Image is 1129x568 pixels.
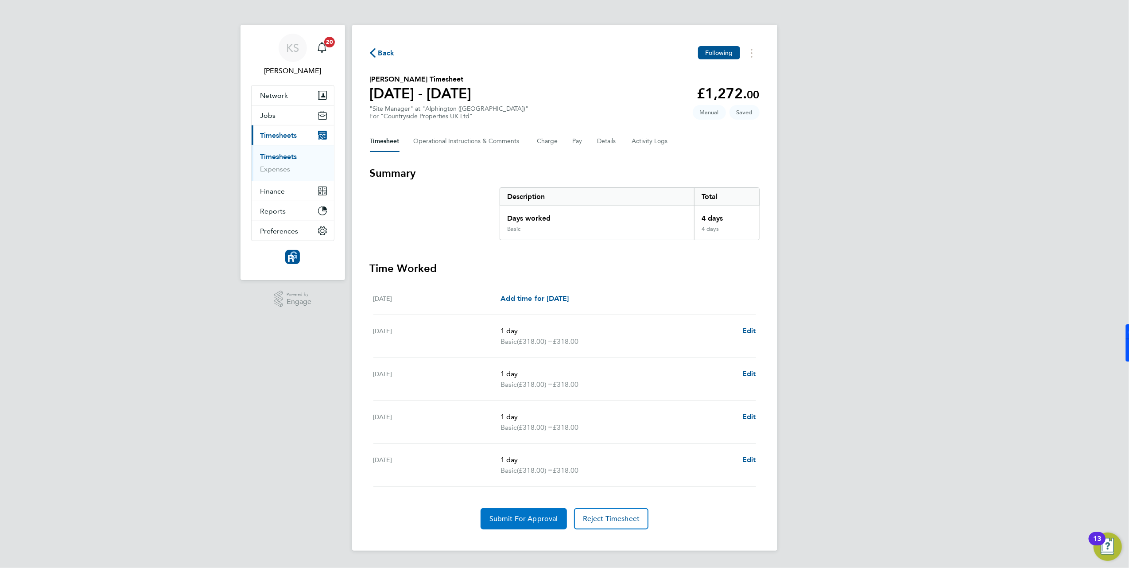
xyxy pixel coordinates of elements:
[370,261,760,276] h3: Time Worked
[481,508,567,529] button: Submit For Approval
[742,326,756,336] a: Edit
[500,187,760,240] div: Summary
[500,455,735,465] p: 1 day
[742,370,756,378] span: Edit
[373,369,501,390] div: [DATE]
[370,47,395,58] button: Back
[500,206,694,226] div: Days worked
[500,465,517,476] span: Basic
[285,250,299,264] img: resourcinggroup-logo-retina.png
[500,188,694,206] div: Description
[252,86,334,105] button: Network
[260,131,297,140] span: Timesheets
[252,221,334,241] button: Preferences
[251,250,334,264] a: Go to home page
[597,131,618,152] button: Details
[698,46,740,59] button: Following
[553,337,578,346] span: £318.00
[489,514,558,523] span: Submit For Approval
[729,105,760,120] span: This timesheet is Saved.
[252,201,334,221] button: Reports
[500,294,569,303] span: Add time for [DATE]
[742,327,756,335] span: Edit
[313,34,331,62] a: 20
[742,455,756,464] span: Edit
[537,131,559,152] button: Charge
[260,91,288,100] span: Network
[251,66,334,76] span: Katie Smith
[500,336,517,347] span: Basic
[373,412,501,433] div: [DATE]
[553,423,578,432] span: £318.00
[517,380,553,389] span: (£318.00) =
[742,455,756,465] a: Edit
[574,508,649,529] button: Reject Timesheet
[553,466,578,475] span: £318.00
[500,293,569,304] a: Add time for [DATE]
[705,49,733,57] span: Following
[500,326,735,336] p: 1 day
[742,369,756,379] a: Edit
[742,412,756,421] span: Edit
[260,187,285,195] span: Finance
[252,125,334,145] button: Timesheets
[370,131,400,152] button: Timesheet
[553,380,578,389] span: £318.00
[500,412,735,422] p: 1 day
[252,181,334,201] button: Finance
[252,105,334,125] button: Jobs
[241,25,345,280] nav: Main navigation
[632,131,669,152] button: Activity Logs
[517,337,553,346] span: (£318.00) =
[286,42,299,54] span: KS
[260,111,276,120] span: Jobs
[260,207,286,215] span: Reports
[287,291,311,298] span: Powered by
[517,466,553,475] span: (£318.00) =
[694,206,759,226] div: 4 days
[507,226,520,233] div: Basic
[251,34,334,76] a: KS[PERSON_NAME]
[583,514,640,523] span: Reject Timesheet
[414,131,523,152] button: Operational Instructions & Comments
[694,188,759,206] div: Total
[1093,539,1101,550] div: 13
[573,131,583,152] button: Pay
[370,166,760,180] h3: Summary
[500,369,735,379] p: 1 day
[324,37,335,47] span: 20
[517,423,553,432] span: (£318.00) =
[370,105,529,120] div: "Site Manager" at "Alphington ([GEOGRAPHIC_DATA])"
[744,46,760,60] button: Timesheets Menu
[274,291,311,307] a: Powered byEngage
[370,166,760,529] section: Timesheet
[370,113,529,120] div: For "Countryside Properties UK Ltd"
[287,298,311,306] span: Engage
[260,227,299,235] span: Preferences
[260,152,297,161] a: Timesheets
[373,293,501,304] div: [DATE]
[500,422,517,433] span: Basic
[378,48,395,58] span: Back
[747,88,760,101] span: 00
[694,226,759,240] div: 4 days
[693,105,726,120] span: This timesheet was manually created.
[697,85,760,102] app-decimal: £1,272.
[370,85,472,102] h1: [DATE] - [DATE]
[500,379,517,390] span: Basic
[742,412,756,422] a: Edit
[260,165,291,173] a: Expenses
[370,74,472,85] h2: [PERSON_NAME] Timesheet
[1094,533,1122,561] button: Open Resource Center, 13 new notifications
[252,145,334,181] div: Timesheets
[373,455,501,476] div: [DATE]
[373,326,501,347] div: [DATE]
